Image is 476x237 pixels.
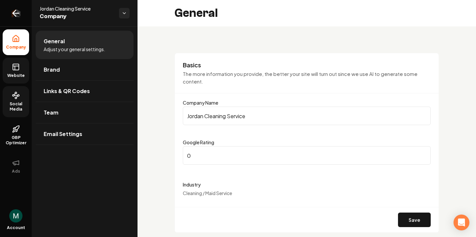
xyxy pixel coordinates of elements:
a: Brand [36,59,134,80]
h2: General [175,7,218,20]
a: Website [3,58,29,84]
span: Ads [9,169,23,174]
img: Mohammad ALSHARU [9,209,22,222]
span: Social Media [3,101,29,112]
a: Social Media [3,86,29,117]
a: Email Settings [36,123,134,145]
input: Company Name [183,107,431,125]
label: Google Rating [183,139,214,145]
span: Team [44,109,59,117]
label: Company Name [183,100,218,106]
h3: Basics [183,61,431,69]
span: Jordan Cleaning Service [40,5,114,12]
span: Adjust your general settings. [44,46,105,52]
button: Ads [3,153,29,179]
div: Open Intercom Messenger [454,215,469,230]
span: Company [40,12,114,21]
label: Industry [183,181,431,188]
span: Links & QR Codes [44,87,90,95]
span: Website [5,73,27,78]
span: Email Settings [44,130,82,138]
a: GBP Optimizer [3,120,29,151]
span: Company [3,45,29,50]
a: Links & QR Codes [36,81,134,102]
span: General [44,37,65,45]
span: Brand [44,66,60,74]
span: Cleaning / Maid Service [183,190,232,196]
p: The more information you provide, the better your site will turn out since we use AI to generate ... [183,70,431,85]
button: Open user button [9,209,22,222]
a: Team [36,102,134,123]
span: GBP Optimizer [3,135,29,146]
button: Save [398,213,431,227]
input: Google Rating [183,146,431,165]
span: Account [7,225,25,230]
